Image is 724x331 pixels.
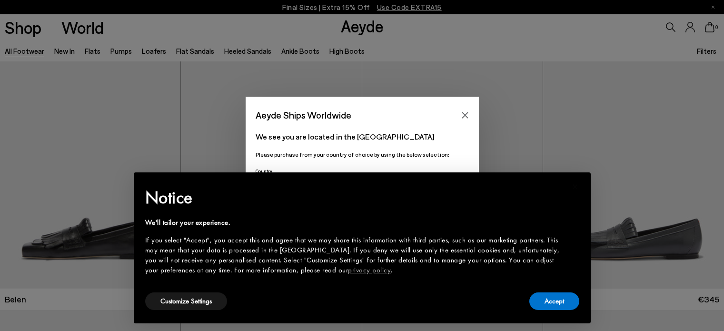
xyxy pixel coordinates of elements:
[348,265,391,275] a: privacy policy
[256,131,469,142] p: We see you are located in the [GEOGRAPHIC_DATA]
[529,292,579,310] button: Accept
[256,150,469,159] p: Please purchase from your country of choice by using the below selection:
[572,179,578,194] span: ×
[145,292,227,310] button: Customize Settings
[145,235,564,275] div: If you select "Accept", you accept this and agree that we may share this information with third p...
[145,218,564,228] div: We'll tailor your experience.
[458,108,472,122] button: Close
[564,175,587,198] button: Close this notice
[145,185,564,210] h2: Notice
[256,107,351,123] span: Aeyde Ships Worldwide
